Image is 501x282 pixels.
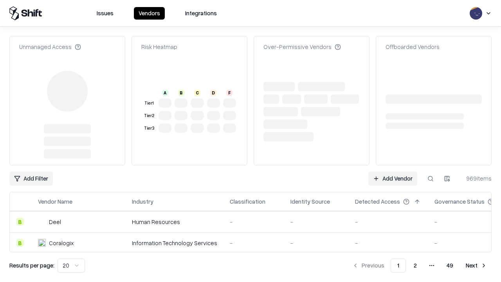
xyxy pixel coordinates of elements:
div: - [290,218,342,226]
div: Human Resources [132,218,217,226]
div: Industry [132,197,153,206]
button: 49 [440,258,460,273]
p: Results per page: [9,261,54,269]
img: Coralogix [38,239,46,247]
div: Vendor Name [38,197,72,206]
div: B [16,218,24,226]
div: - [230,239,278,247]
div: - [355,218,422,226]
div: A [162,90,168,96]
div: C [194,90,200,96]
div: Identity Source [290,197,330,206]
div: Tier 3 [143,125,155,132]
div: Tier 2 [143,112,155,119]
div: B [16,239,24,247]
img: Deel [38,218,46,226]
div: F [226,90,232,96]
button: 2 [407,258,423,273]
div: 969 items [460,174,492,183]
div: Deel [49,218,61,226]
div: Coralogix [49,239,74,247]
div: D [210,90,216,96]
a: Add Vendor [368,172,417,186]
button: Integrations [180,7,222,20]
button: 1 [391,258,406,273]
div: Tier 1 [143,100,155,107]
div: Governance Status [434,197,485,206]
nav: pagination [348,258,492,273]
button: Issues [92,7,118,20]
div: B [178,90,184,96]
div: Offboarded Vendors [386,43,440,51]
button: Add Filter [9,172,53,186]
div: Risk Heatmap [141,43,177,51]
div: Classification [230,197,265,206]
div: - [290,239,342,247]
button: Next [461,258,492,273]
div: - [230,218,278,226]
div: Unmanaged Access [19,43,81,51]
button: Vendors [134,7,165,20]
div: - [355,239,422,247]
div: Detected Access [355,197,400,206]
div: Over-Permissive Vendors [263,43,341,51]
div: Information Technology Services [132,239,217,247]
